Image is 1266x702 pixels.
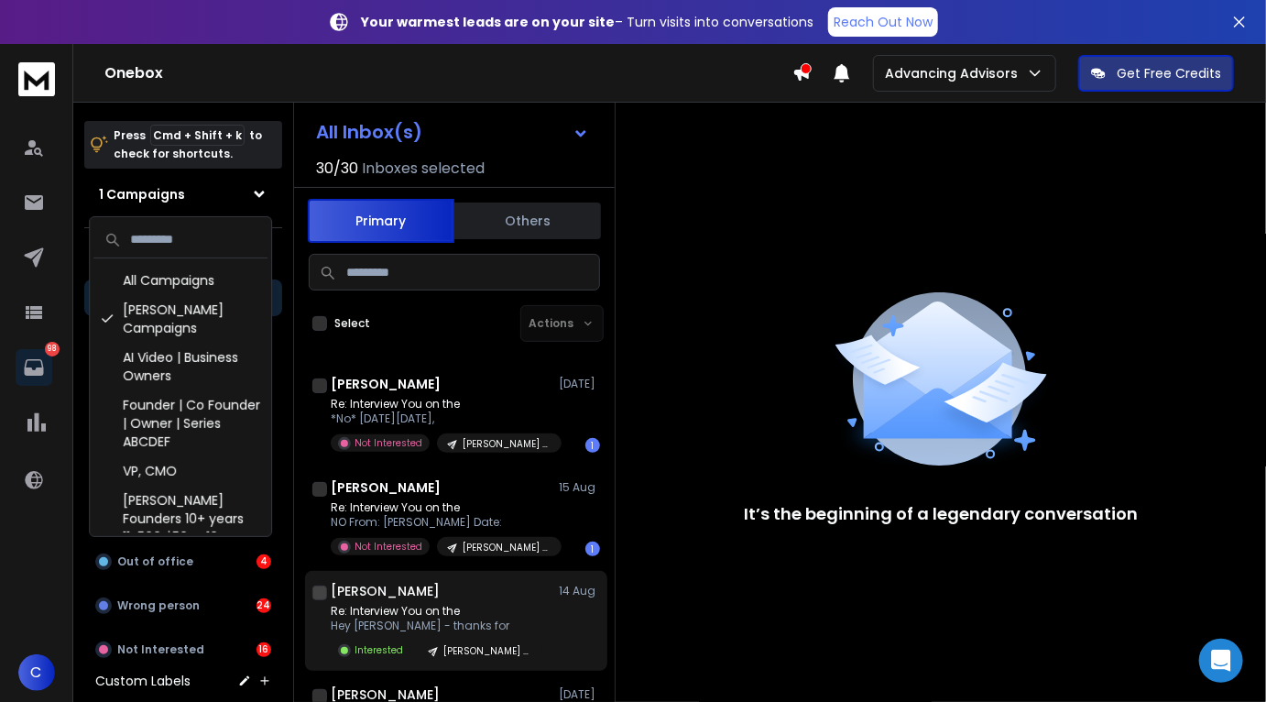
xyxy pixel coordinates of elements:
div: VP, CMO [93,456,267,486]
div: 1 [585,542,600,556]
div: [PERSON_NAME] Founders 10+ years 11-500 $50M-10B [93,486,267,552]
div: All Campaigns [93,266,267,295]
p: Wrong person [117,598,200,613]
p: Out of office [117,554,193,569]
strong: Your warmest leads are on your site [361,13,615,31]
img: logo [18,62,55,96]
p: [DATE] [559,687,600,702]
div: AI Video | Business Owners [93,343,267,390]
span: 30 / 30 [316,158,358,180]
p: Hey [PERSON_NAME] - thanks for [331,619,542,633]
p: [PERSON_NAME] Campaigns [463,541,551,554]
p: Not Interested [355,540,422,554]
div: 1 [585,438,600,453]
p: [PERSON_NAME] Campaigns [463,437,551,451]
div: 4 [256,554,271,569]
p: 98 [45,342,60,356]
p: Advancing Advisors [885,64,1025,82]
p: [PERSON_NAME] Campaigns [443,644,531,658]
p: Re: Interview You on the [331,604,542,619]
p: [DATE] [559,377,600,391]
p: It’s the beginning of a legendary conversation [744,501,1138,527]
h3: Filters [84,243,282,269]
p: Get Free Credits [1117,64,1221,82]
h1: Onebox [104,62,792,84]
span: Cmd + Shift + k [150,125,245,146]
p: Not Interested [355,436,422,450]
button: Primary [308,199,454,243]
div: 24 [256,598,271,613]
h1: 1 Campaigns [99,185,185,203]
span: C [18,654,55,691]
p: Interested [355,643,403,657]
p: Re: Interview You on the [331,500,551,515]
p: – Turn visits into conversations [361,13,813,31]
p: Reach Out Now [834,13,933,31]
div: [PERSON_NAME] Campaigns [93,295,267,343]
h1: [PERSON_NAME] [331,478,441,497]
div: Open Intercom Messenger [1199,639,1243,683]
button: Others [454,201,601,241]
h3: Custom Labels [95,672,191,690]
h1: All Inbox(s) [316,123,422,141]
label: Select [334,316,370,331]
h1: [PERSON_NAME] [331,582,440,600]
p: 15 Aug [559,480,600,495]
h3: Inboxes selected [362,158,485,180]
h1: [PERSON_NAME] [331,375,441,393]
p: Re: Interview You on the [331,397,551,411]
div: Founder | Co Founder | Owner | Series ABCDEF [93,390,267,456]
p: 14 Aug [559,584,600,598]
div: 16 [256,642,271,657]
p: Press to check for shortcuts. [114,126,262,163]
p: *No* [DATE][DATE], [331,411,551,426]
p: NO From: [PERSON_NAME] Date: [331,515,551,530]
p: Not Interested [117,642,204,657]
